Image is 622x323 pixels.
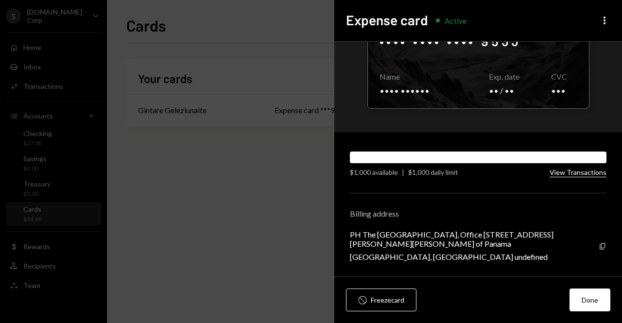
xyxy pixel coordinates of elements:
[445,16,466,25] div: Active
[402,167,404,177] div: |
[550,168,606,177] button: View Transactions
[350,252,599,261] div: [GEOGRAPHIC_DATA], [GEOGRAPHIC_DATA] undefined
[350,209,606,218] div: Billing address
[371,295,404,305] div: Freeze card
[346,289,416,311] button: Freezecard
[408,167,458,177] div: $1,000 daily limit
[350,230,599,248] div: PH The [GEOGRAPHIC_DATA], Office [STREET_ADDRESS][PERSON_NAME][PERSON_NAME] of Panama
[346,11,428,30] h2: Expense card
[350,167,398,177] div: $1,000 available
[570,289,610,311] button: Done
